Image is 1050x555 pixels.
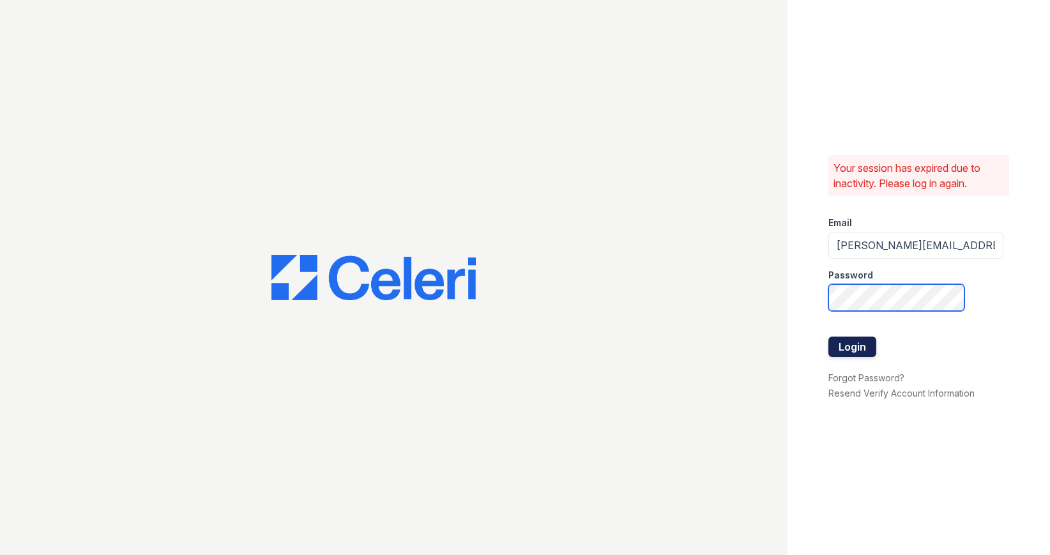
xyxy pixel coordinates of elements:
a: Resend Verify Account Information [828,388,975,399]
label: Email [828,217,852,229]
label: Password [828,269,873,282]
a: Forgot Password? [828,372,904,383]
p: Your session has expired due to inactivity. Please log in again. [833,160,1004,191]
img: CE_Logo_Blue-a8612792a0a2168367f1c8372b55b34899dd931a85d93a1a3d3e32e68fde9ad4.png [271,255,476,301]
button: Login [828,337,876,357]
